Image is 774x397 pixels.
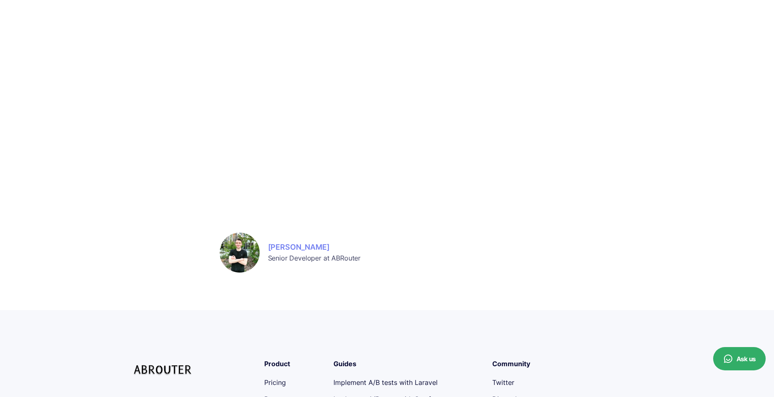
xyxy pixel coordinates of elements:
[333,378,438,387] a: Implement A/B tests with Laravel
[264,378,286,387] a: Pricing
[133,359,195,378] img: logo
[333,359,484,369] div: Guides
[268,254,361,262] span: Senior Developer at ABRouter
[220,233,260,273] img: Image
[264,359,325,369] div: Product
[492,378,514,387] a: Twitter
[713,347,766,370] button: Ask us
[268,241,361,253] a: [PERSON_NAME]
[492,359,641,369] div: Community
